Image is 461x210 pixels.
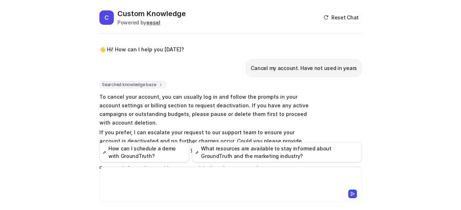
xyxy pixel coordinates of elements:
button: Reset Chat [321,12,362,23]
span: Searched knowledge base [99,81,166,88]
button: What resources are available to stay informed about GroundTruth and the marketing industry? [192,142,362,162]
h2: Custom Knowledge [117,9,186,19]
div: Powered by [117,19,186,26]
b: eesel [146,19,160,25]
p: Cancel my account. Have not used in years [251,64,357,73]
p: 👋 Hi! How can I help you [DATE]? [99,45,184,54]
p: If you prefer, I can escalate your request to our support team to ensure your account is deactiva... [99,128,310,163]
p: To cancel your account, you can usually log in and follow the prompts in your account settings or... [99,93,310,127]
span: C [99,10,114,25]
button: How can I schedule a demo with GroundTruth? [99,142,189,162]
